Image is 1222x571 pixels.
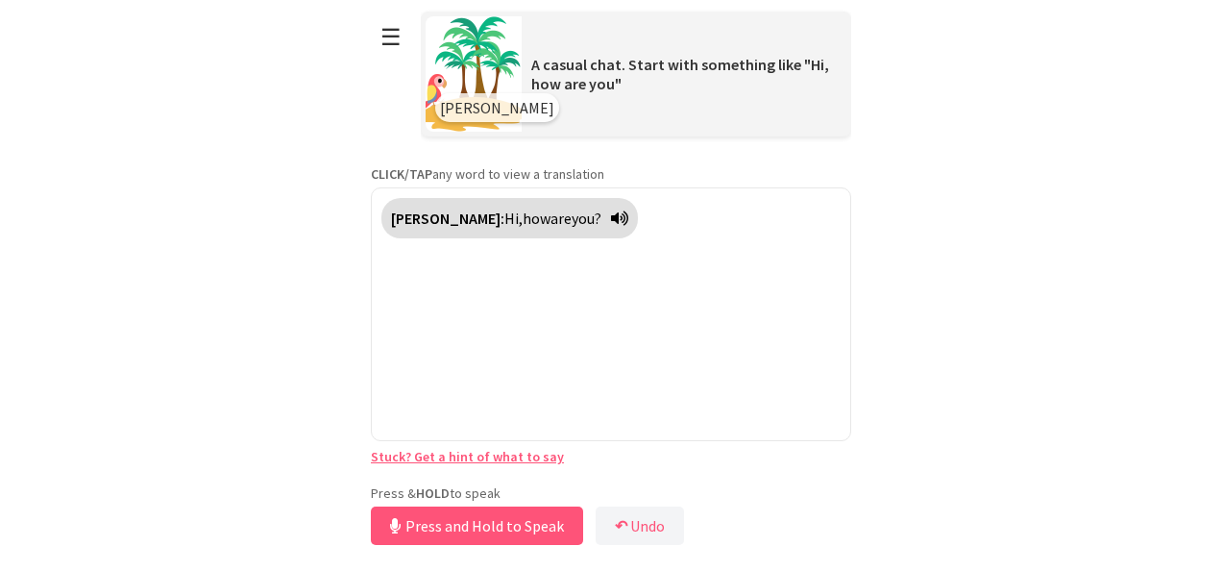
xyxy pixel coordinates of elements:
[523,209,550,228] span: how
[596,507,684,545] button: ↶Undo
[550,209,572,228] span: are
[531,55,829,93] span: A casual chat. Start with something like "Hi, how are you"
[381,198,638,238] div: Click to translate
[391,209,504,228] strong: [PERSON_NAME]:
[371,165,432,183] strong: CLICK/TAP
[615,516,627,535] b: ↶
[416,484,450,502] strong: HOLD
[371,12,411,62] button: ☰
[440,98,554,117] span: [PERSON_NAME]
[426,16,522,132] img: Scenario Image
[504,209,523,228] span: Hi,
[371,484,851,502] p: Press & to speak
[371,507,583,545] button: Press and Hold to Speak
[371,165,851,183] p: any word to view a translation
[572,209,601,228] span: you?
[371,448,564,465] a: Stuck? Get a hint of what to say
